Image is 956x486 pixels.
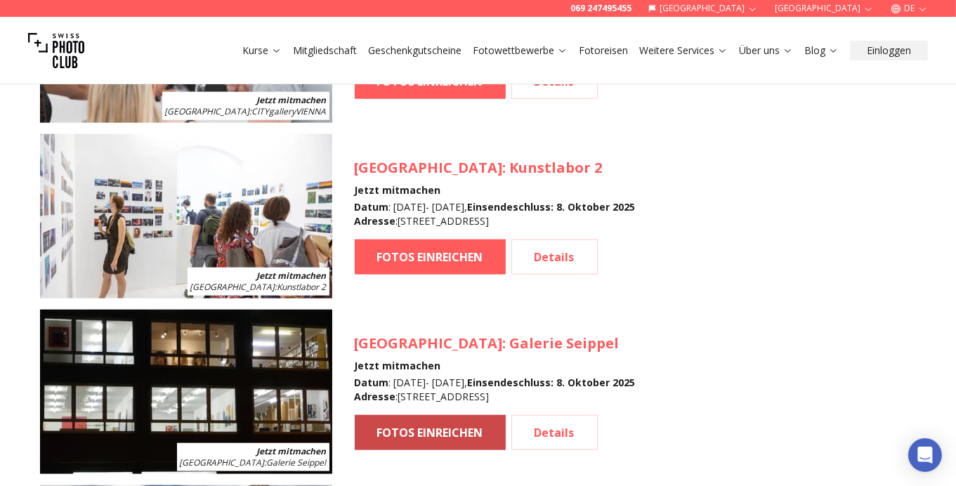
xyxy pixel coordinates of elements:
[473,44,568,58] a: Fotowettbewerbe
[242,44,282,58] a: Kurse
[467,41,573,60] button: Fotowettbewerbe
[739,44,793,58] a: Über uns
[165,105,327,117] span: : CITYgalleryVIENNA
[639,44,728,58] a: Weitere Services
[355,158,636,178] h3: : Kunstlabor 2
[362,41,467,60] button: Geschenkgutscheine
[165,105,250,117] span: [GEOGRAPHIC_DATA]
[355,334,503,353] span: [GEOGRAPHIC_DATA]
[511,239,598,275] a: Details
[180,457,265,468] span: [GEOGRAPHIC_DATA]
[257,445,327,457] b: Jetzt mitmachen
[468,376,636,389] b: Einsendeschluss : 8. Oktober 2025
[355,359,636,373] h4: Jetzt mitmachen
[634,41,733,60] button: Weitere Services
[908,438,942,472] div: Open Intercom Messenger
[293,44,357,58] a: Mitgliedschaft
[579,44,628,58] a: Fotoreisen
[257,270,327,282] b: Jetzt mitmachen
[355,239,506,275] a: FOTOS EINREICHEN
[570,3,631,14] a: 069 247495455
[468,200,636,214] b: Einsendeschluss : 8. Oktober 2025
[355,183,636,197] h4: Jetzt mitmachen
[355,376,636,404] div: : [DATE] - [DATE] , : [STREET_ADDRESS]
[355,334,636,353] h3: : Galerie Seippel
[355,390,396,403] b: Adresse
[368,44,461,58] a: Geschenkgutscheine
[40,310,332,474] img: SPC Photo Awards KÖLN November 2025
[287,41,362,60] button: Mitgliedschaft
[355,200,636,228] div: : [DATE] - [DATE] , : [STREET_ADDRESS]
[180,457,327,468] span: : Galerie Seippel
[799,41,844,60] button: Blog
[190,281,275,293] span: [GEOGRAPHIC_DATA]
[573,41,634,60] button: Fotoreisen
[257,94,327,106] b: Jetzt mitmachen
[511,415,598,450] a: Details
[355,200,389,214] b: Datum
[40,134,332,298] img: SPC Photo Awards MÜNCHEN November 2025
[804,44,839,58] a: Blog
[355,158,503,177] span: [GEOGRAPHIC_DATA]
[355,214,396,228] b: Adresse
[850,41,928,60] button: Einloggen
[355,376,389,389] b: Datum
[237,41,287,60] button: Kurse
[733,41,799,60] button: Über uns
[28,22,84,79] img: Swiss photo club
[355,415,506,450] a: FOTOS EINREICHEN
[190,281,327,293] span: : Kunstlabor 2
